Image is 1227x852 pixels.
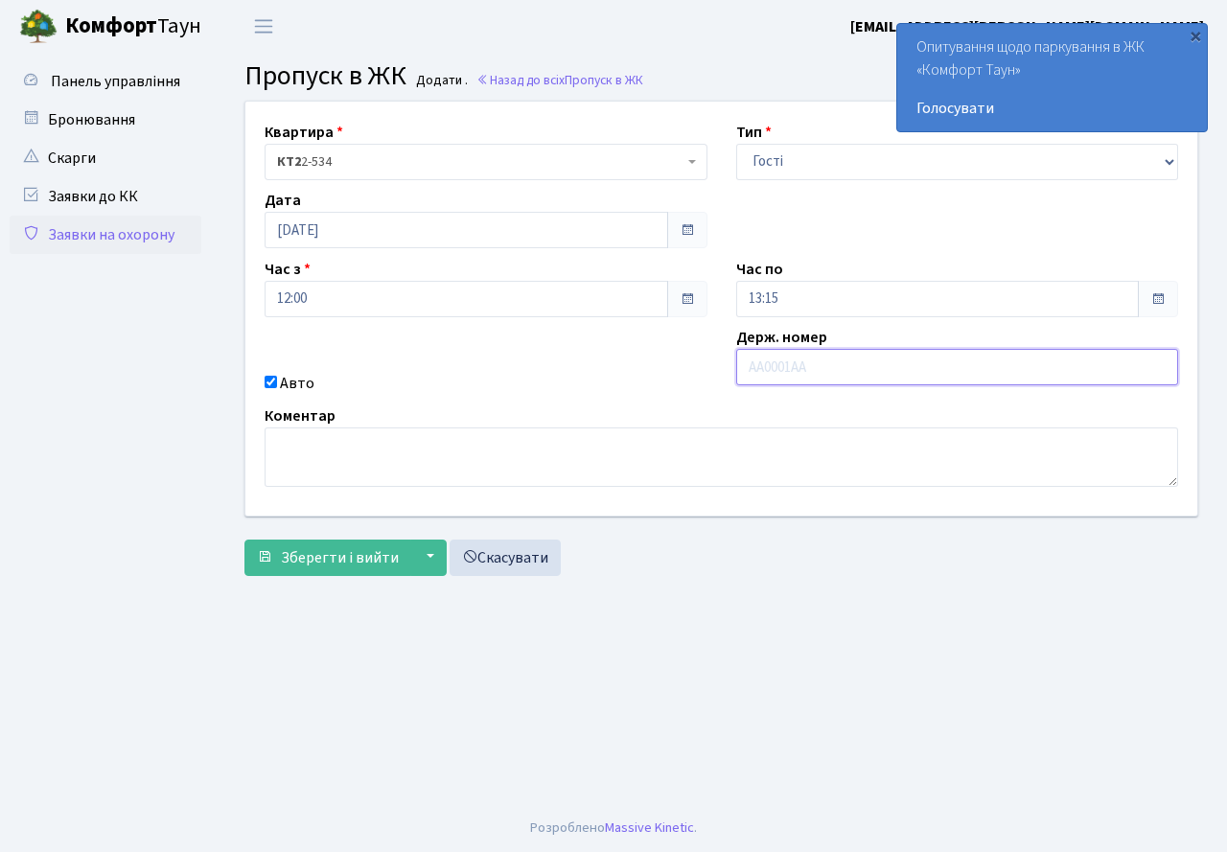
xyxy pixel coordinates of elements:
[281,547,399,568] span: Зберегти і вийти
[265,404,336,427] label: Коментар
[244,540,411,576] button: Зберегти і вийти
[244,57,406,95] span: Пропуск в ЖК
[476,71,643,89] a: Назад до всіхПропуск в ЖК
[736,349,1179,385] input: AA0001AA
[736,121,772,144] label: Тип
[265,189,301,212] label: Дата
[916,97,1188,120] a: Голосувати
[265,144,707,180] span: <b>КТ2</b>&nbsp;&nbsp;&nbsp;2-534
[19,8,58,46] img: logo.png
[265,258,311,281] label: Час з
[605,817,694,838] a: Massive Kinetic
[277,152,683,172] span: <b>КТ2</b>&nbsp;&nbsp;&nbsp;2-534
[65,11,157,41] b: Комфорт
[240,11,288,42] button: Переключити навігацію
[897,24,1207,131] div: Опитування щодо паркування в ЖК «Комфорт Таун»
[736,258,783,281] label: Час по
[450,540,561,576] a: Скасувати
[280,372,314,395] label: Авто
[51,71,180,92] span: Панель управління
[530,817,697,839] div: Розроблено .
[565,71,643,89] span: Пропуск в ЖК
[277,152,301,172] b: КТ2
[10,62,201,101] a: Панель управління
[850,16,1204,37] b: [EMAIL_ADDRESS][PERSON_NAME][DOMAIN_NAME]
[10,101,201,139] a: Бронювання
[412,73,468,89] small: Додати .
[65,11,201,43] span: Таун
[1186,26,1205,45] div: ×
[265,121,343,144] label: Квартира
[736,326,827,349] label: Держ. номер
[10,216,201,254] a: Заявки на охорону
[10,139,201,177] a: Скарги
[850,15,1204,38] a: [EMAIL_ADDRESS][PERSON_NAME][DOMAIN_NAME]
[10,177,201,216] a: Заявки до КК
